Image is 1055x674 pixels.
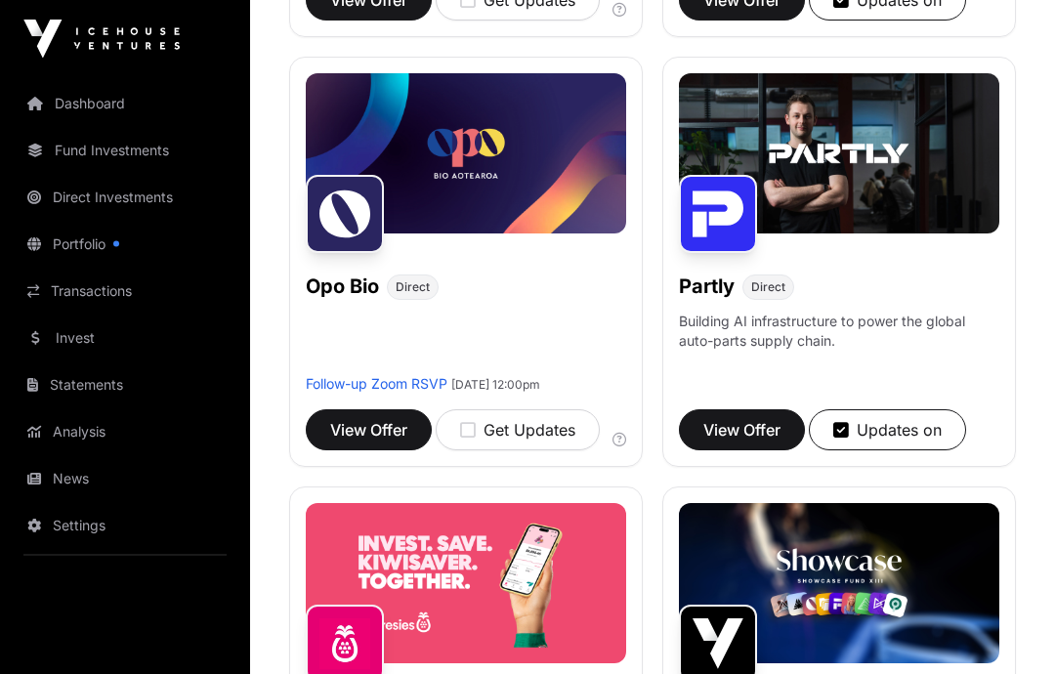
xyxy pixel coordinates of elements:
[16,176,234,219] a: Direct Investments
[16,457,234,500] a: News
[16,82,234,125] a: Dashboard
[306,274,379,301] h1: Opo Bio
[16,363,234,406] a: Statements
[306,176,384,254] img: Opo Bio
[16,316,234,359] a: Invest
[306,74,626,234] img: Opo-Bio-Banner.jpg
[809,410,966,451] button: Updates on
[833,419,942,442] div: Updates on
[16,223,234,266] a: Portfolio
[306,504,626,664] img: Sharesies-Banner.jpg
[679,74,999,234] img: Partly-Banner.jpg
[306,376,447,393] a: Follow-up Zoom RSVP
[306,410,432,451] button: View Offer
[16,504,234,547] a: Settings
[436,410,600,451] button: Get Updates
[16,410,234,453] a: Analysis
[16,270,234,313] a: Transactions
[751,280,785,296] span: Direct
[16,129,234,172] a: Fund Investments
[396,280,430,296] span: Direct
[679,410,805,451] button: View Offer
[679,313,999,375] p: Building AI infrastructure to power the global auto-parts supply chain.
[679,176,757,254] img: Partly
[330,419,407,442] span: View Offer
[460,419,575,442] div: Get Updates
[23,20,180,59] img: Icehouse Ventures Logo
[957,580,1055,674] iframe: Chat Widget
[451,378,540,393] span: [DATE] 12:00pm
[679,274,735,301] h1: Partly
[703,419,781,442] span: View Offer
[679,504,999,664] img: Showcase-Fund-Banner-1.jpg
